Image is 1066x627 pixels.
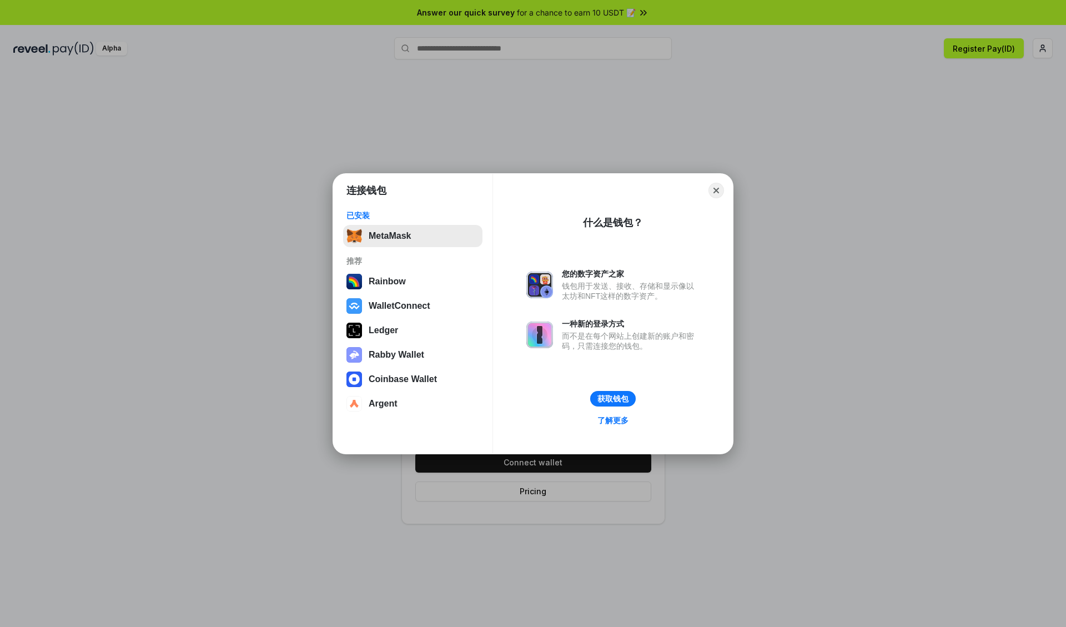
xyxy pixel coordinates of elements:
[590,391,636,407] button: 获取钱包
[526,272,553,298] img: svg+xml,%3Csvg%20xmlns%3D%22http%3A%2F%2Fwww.w3.org%2F2000%2Fsvg%22%20fill%3D%22none%22%20viewBox...
[369,301,430,311] div: WalletConnect
[369,277,406,287] div: Rainbow
[369,231,411,241] div: MetaMask
[346,298,362,314] img: svg+xml,%3Csvg%20width%3D%2228%22%20height%3D%2228%22%20viewBox%3D%220%200%2028%2028%22%20fill%3D...
[343,319,482,342] button: Ledger
[343,368,482,390] button: Coinbase Wallet
[346,372,362,387] img: svg+xml,%3Csvg%20width%3D%2228%22%20height%3D%2228%22%20viewBox%3D%220%200%2028%2028%22%20fill%3D...
[343,393,482,415] button: Argent
[708,183,724,198] button: Close
[343,270,482,293] button: Rainbow
[343,344,482,366] button: Rabby Wallet
[562,281,700,301] div: 钱包用于发送、接收、存储和显示像以太坊和NFT这样的数字资产。
[562,319,700,329] div: 一种新的登录方式
[562,331,700,351] div: 而不是在每个网站上创建新的账户和密码，只需连接您的钱包。
[369,325,398,335] div: Ledger
[346,274,362,289] img: svg+xml,%3Csvg%20width%3D%22120%22%20height%3D%22120%22%20viewBox%3D%220%200%20120%20120%22%20fil...
[583,216,643,229] div: 什么是钱包？
[597,394,628,404] div: 获取钱包
[562,269,700,279] div: 您的数字资产之家
[346,347,362,363] img: svg+xml,%3Csvg%20xmlns%3D%22http%3A%2F%2Fwww.w3.org%2F2000%2Fsvg%22%20fill%3D%22none%22%20viewBox...
[591,413,635,428] a: 了解更多
[346,228,362,244] img: svg+xml,%3Csvg%20fill%3D%22none%22%20height%3D%2233%22%20viewBox%3D%220%200%2035%2033%22%20width%...
[346,396,362,412] img: svg+xml,%3Csvg%20width%3D%2228%22%20height%3D%2228%22%20viewBox%3D%220%200%2028%2028%22%20fill%3D...
[343,295,482,317] button: WalletConnect
[369,350,424,360] div: Rabby Wallet
[346,210,479,220] div: 已安装
[346,323,362,338] img: svg+xml,%3Csvg%20xmlns%3D%22http%3A%2F%2Fwww.w3.org%2F2000%2Fsvg%22%20width%3D%2228%22%20height%3...
[369,374,437,384] div: Coinbase Wallet
[343,225,482,247] button: MetaMask
[526,322,553,348] img: svg+xml,%3Csvg%20xmlns%3D%22http%3A%2F%2Fwww.w3.org%2F2000%2Fsvg%22%20fill%3D%22none%22%20viewBox...
[346,184,386,197] h1: 连接钱包
[597,415,628,425] div: 了解更多
[346,256,479,266] div: 推荐
[369,399,398,409] div: Argent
